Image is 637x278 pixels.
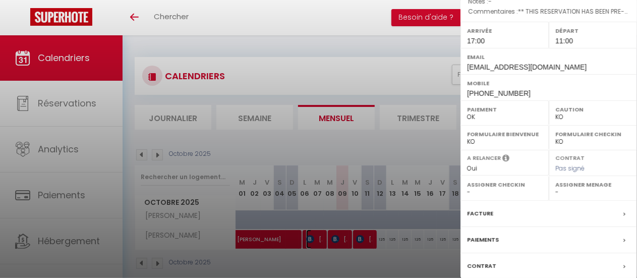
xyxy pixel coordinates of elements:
[467,235,499,245] label: Paiements
[467,261,496,271] label: Contrat
[467,63,587,71] span: [EMAIL_ADDRESS][DOMAIN_NAME]
[467,208,493,219] label: Facture
[467,78,630,88] label: Mobile
[467,154,501,162] label: A relancer
[467,180,542,190] label: Assigner Checkin
[467,104,542,115] label: Paiement
[467,129,542,139] label: Formulaire Bienvenue
[555,164,585,173] span: Pas signé
[555,26,630,36] label: Départ
[502,154,509,165] i: Sélectionner OUI si vous souhaiter envoyer les séquences de messages post-checkout
[555,104,630,115] label: Caution
[467,89,531,97] span: [PHONE_NUMBER]
[555,129,630,139] label: Formulaire Checkin
[555,154,585,160] label: Contrat
[467,52,630,62] label: Email
[467,26,542,36] label: Arrivée
[555,37,573,45] span: 11:00
[555,180,630,190] label: Assigner Menage
[468,7,629,17] p: Commentaires :
[467,37,485,45] span: 17:00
